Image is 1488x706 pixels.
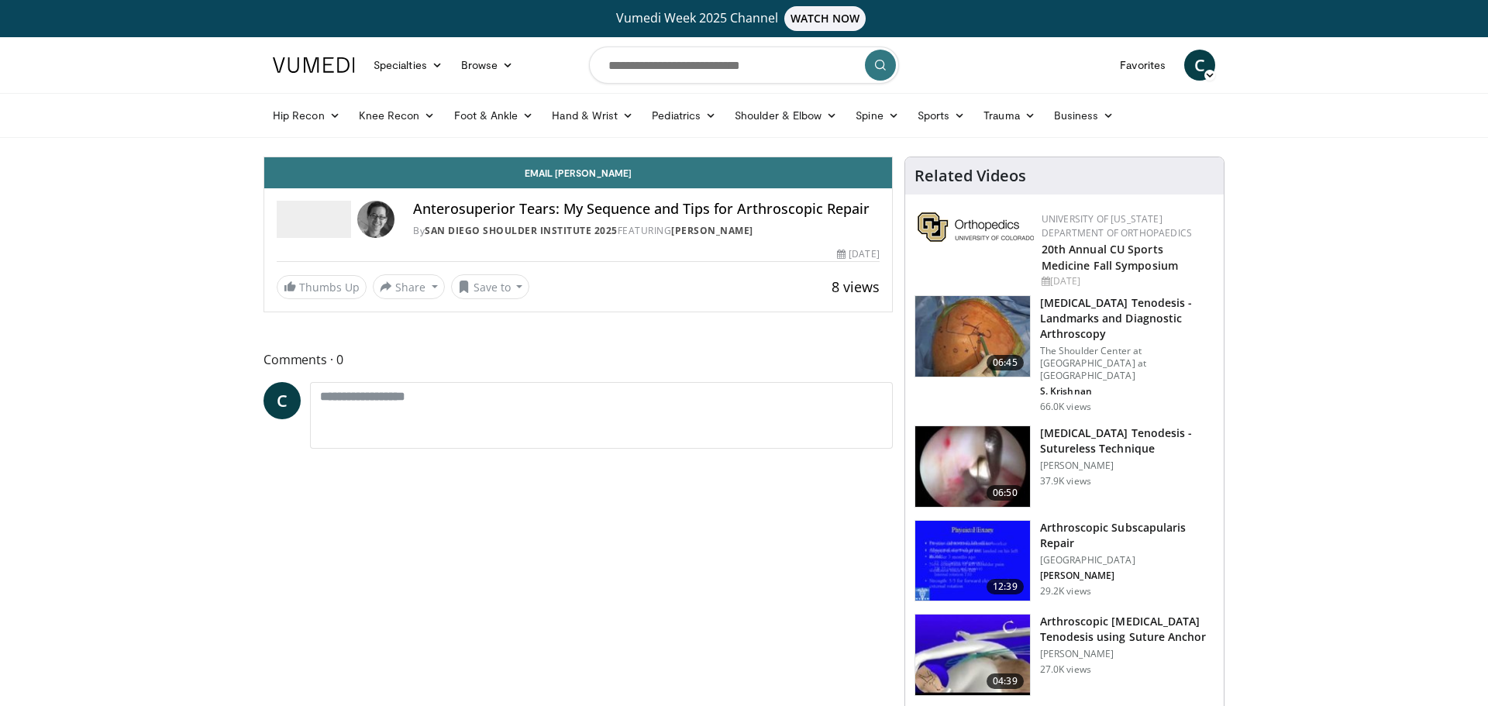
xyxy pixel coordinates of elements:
[987,673,1024,689] span: 04:39
[1040,401,1091,413] p: 66.0K views
[277,201,351,238] img: San Diego Shoulder Institute 2025
[918,212,1034,242] img: 355603a8-37da-49b6-856f-e00d7e9307d3.png.150x105_q85_autocrop_double_scale_upscale_version-0.2.png
[1040,648,1214,660] p: [PERSON_NAME]
[589,46,899,84] input: Search topics, interventions
[1040,295,1214,342] h3: [MEDICAL_DATA] Tenodesis - Landmarks and Diagnostic Arthroscopy
[1045,100,1124,131] a: Business
[1040,520,1214,551] h3: Arthroscopic Subscapularis Repair
[987,579,1024,594] span: 12:39
[832,277,880,296] span: 8 views
[413,224,880,238] div: By FEATURING
[1042,242,1178,273] a: 20th Annual CU Sports Medicine Fall Symposium
[263,382,301,419] a: C
[263,350,893,370] span: Comments 0
[425,224,618,237] a: San Diego Shoulder Institute 2025
[1111,50,1175,81] a: Favorites
[915,521,1030,601] img: 38496_0000_3.png.150x105_q85_crop-smart_upscale.jpg
[1040,385,1214,398] p: S. Krishnan
[784,6,866,31] span: WATCH NOW
[671,224,753,237] a: [PERSON_NAME]
[915,296,1030,377] img: 15733_3.png.150x105_q85_crop-smart_upscale.jpg
[987,485,1024,501] span: 06:50
[914,520,1214,602] a: 12:39 Arthroscopic Subscapularis Repair [GEOGRAPHIC_DATA] [PERSON_NAME] 29.2K views
[445,100,543,131] a: Foot & Ankle
[357,201,394,238] img: Avatar
[1184,50,1215,81] a: C
[452,50,523,81] a: Browse
[413,201,880,218] h4: Anterosuperior Tears: My Sequence and Tips for Arthroscopic Repair
[974,100,1045,131] a: Trauma
[1040,460,1214,472] p: [PERSON_NAME]
[837,247,879,261] div: [DATE]
[275,6,1213,31] a: Vumedi Week 2025 ChannelWATCH NOW
[1040,570,1214,582] p: [PERSON_NAME]
[451,274,530,299] button: Save to
[642,100,725,131] a: Pediatrics
[1040,475,1091,487] p: 37.9K views
[1040,425,1214,456] h3: [MEDICAL_DATA] Tenodesis - Sutureless Technique
[914,614,1214,696] a: 04:39 Arthroscopic [MEDICAL_DATA] Tenodesis using Suture Anchor [PERSON_NAME] 27.0K views
[1042,274,1211,288] div: [DATE]
[1040,585,1091,598] p: 29.2K views
[1040,345,1214,382] p: The Shoulder Center at [GEOGRAPHIC_DATA] at [GEOGRAPHIC_DATA]
[350,100,445,131] a: Knee Recon
[1042,212,1192,239] a: University of [US_STATE] Department of Orthopaedics
[914,295,1214,413] a: 06:45 [MEDICAL_DATA] Tenodesis - Landmarks and Diagnostic Arthroscopy The Shoulder Center at [GEO...
[908,100,975,131] a: Sports
[915,426,1030,507] img: 38511_0000_3.png.150x105_q85_crop-smart_upscale.jpg
[1040,663,1091,676] p: 27.0K views
[915,615,1030,695] img: 38379_0000_0_3.png.150x105_q85_crop-smart_upscale.jpg
[1040,614,1214,645] h3: Arthroscopic [MEDICAL_DATA] Tenodesis using Suture Anchor
[914,167,1026,185] h4: Related Videos
[277,275,367,299] a: Thumbs Up
[364,50,452,81] a: Specialties
[373,274,445,299] button: Share
[914,425,1214,508] a: 06:50 [MEDICAL_DATA] Tenodesis - Sutureless Technique [PERSON_NAME] 37.9K views
[1040,554,1214,567] p: [GEOGRAPHIC_DATA]
[264,157,892,188] a: Email [PERSON_NAME]
[273,57,355,73] img: VuMedi Logo
[542,100,642,131] a: Hand & Wrist
[987,355,1024,370] span: 06:45
[846,100,908,131] a: Spine
[725,100,846,131] a: Shoulder & Elbow
[263,100,350,131] a: Hip Recon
